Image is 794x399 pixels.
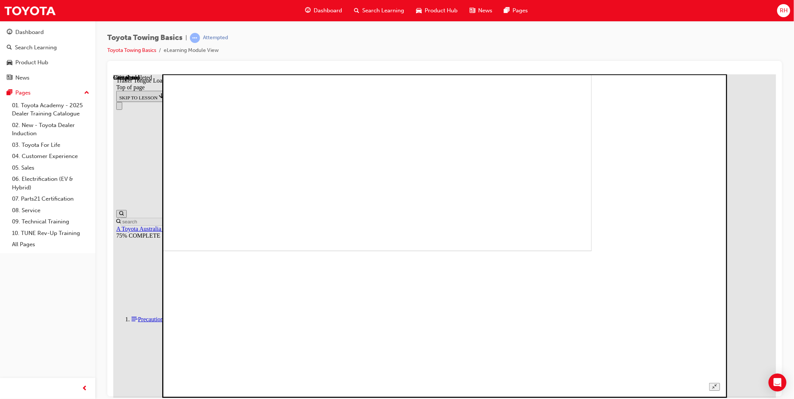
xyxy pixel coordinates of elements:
[3,25,92,39] a: Dashboard
[15,74,30,82] div: News
[15,58,48,67] div: Product Hub
[504,6,510,15] span: pages-icon
[513,6,528,15] span: Pages
[9,120,92,139] a: 02. New - Toyota Dealer Induction
[15,43,57,52] div: Search Learning
[3,86,92,100] button: Pages
[15,28,44,37] div: Dashboard
[84,88,89,98] span: up-icon
[107,47,156,53] a: Toyota Towing Basics
[9,173,92,193] a: 06. Electrification (EV & Hybrid)
[15,89,31,97] div: Pages
[299,3,348,18] a: guage-iconDashboard
[464,3,498,18] a: news-iconNews
[7,59,12,66] span: car-icon
[777,4,790,17] button: RH
[164,46,219,55] li: eLearning Module View
[410,3,464,18] a: car-iconProduct Hub
[9,193,92,205] a: 07. Parts21 Certification
[498,3,534,18] a: pages-iconPages
[9,239,92,250] a: All Pages
[82,384,88,393] span: prev-icon
[9,205,92,216] a: 08. Service
[416,6,422,15] span: car-icon
[314,6,342,15] span: Dashboard
[185,34,187,42] span: |
[107,34,182,42] span: Toyota Towing Basics
[769,374,787,392] div: Open Intercom Messenger
[9,139,92,151] a: 03. Toyota For Life
[9,162,92,174] a: 05. Sales
[3,56,92,69] a: Product Hub
[348,3,410,18] a: search-iconSearch Learning
[7,75,12,81] span: news-icon
[4,2,56,19] img: Trak
[190,33,200,43] span: learningRecordVerb_ATTEMPT-icon
[596,309,607,316] button: Unzoom image
[354,6,359,15] span: search-icon
[9,100,92,120] a: 01. Toyota Academy - 2025 Dealer Training Catalogue
[3,71,92,85] a: News
[3,24,92,86] button: DashboardSearch LearningProduct HubNews
[305,6,311,15] span: guage-icon
[9,216,92,228] a: 09. Technical Training
[7,44,12,51] span: search-icon
[425,6,458,15] span: Product Hub
[203,34,228,41] div: Attempted
[3,41,92,55] a: Search Learning
[7,90,12,96] span: pages-icon
[470,6,475,15] span: news-icon
[9,151,92,162] a: 04. Customer Experience
[780,6,788,15] span: RH
[9,228,92,239] a: 10. TUNE Rev-Up Training
[7,29,12,36] span: guage-icon
[362,6,404,15] span: Search Learning
[478,6,492,15] span: News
